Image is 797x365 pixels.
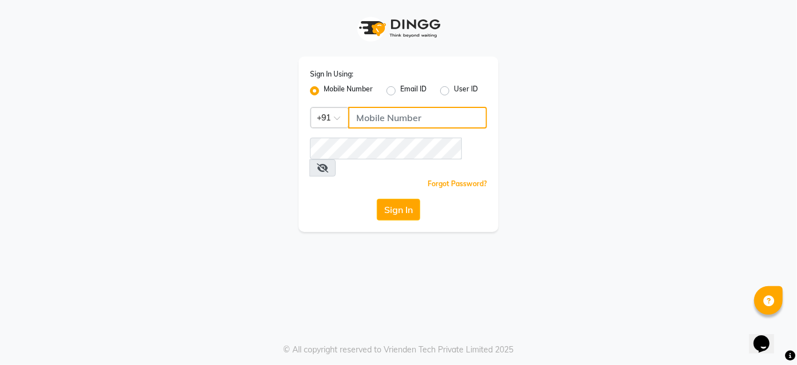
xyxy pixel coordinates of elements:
label: User ID [454,84,478,98]
input: Username [348,107,487,129]
label: Email ID [400,84,426,98]
img: logo1.svg [353,11,444,45]
button: Sign In [377,199,420,220]
input: Username [310,138,462,159]
label: Sign In Using: [310,69,353,79]
label: Mobile Number [324,84,373,98]
a: Forgot Password? [428,179,487,188]
iframe: chat widget [749,319,786,354]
